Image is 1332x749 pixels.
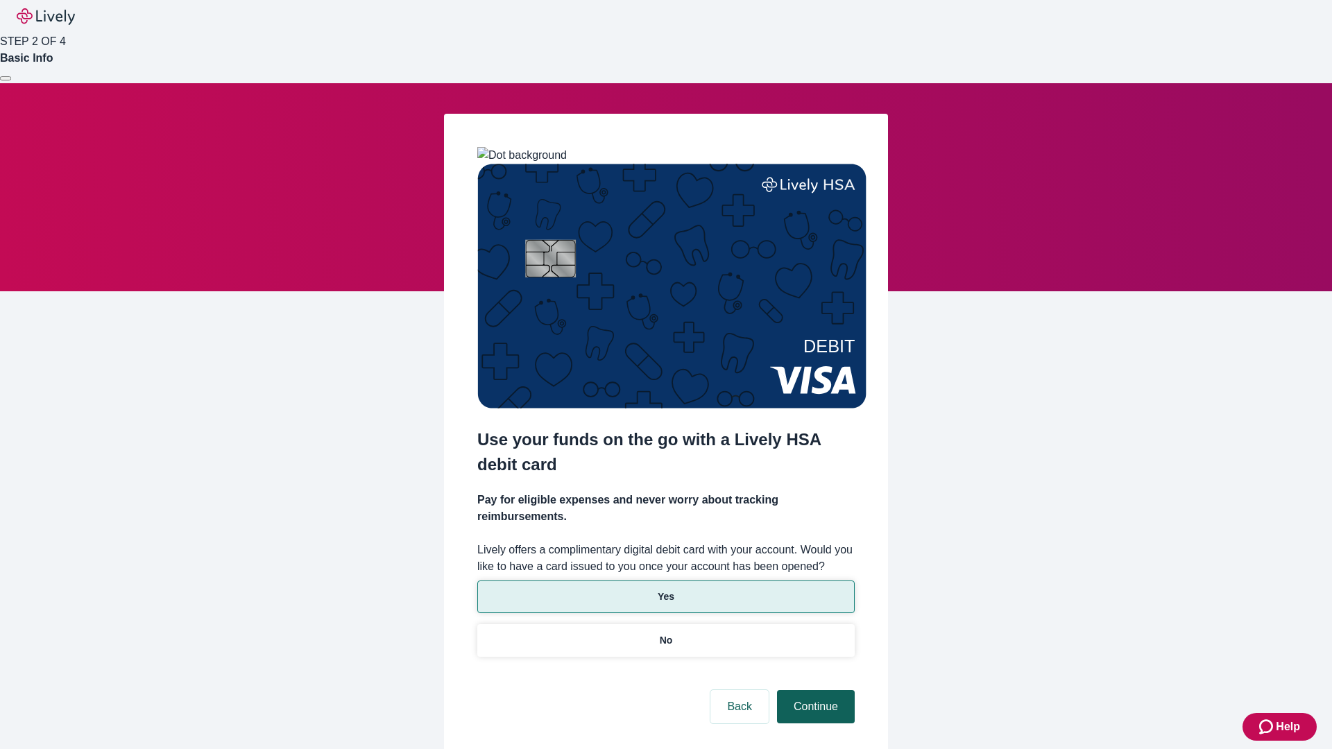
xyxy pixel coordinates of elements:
[777,690,855,723] button: Continue
[477,427,855,477] h2: Use your funds on the go with a Lively HSA debit card
[1276,718,1300,735] span: Help
[1259,718,1276,735] svg: Zendesk support icon
[477,580,855,613] button: Yes
[477,542,855,575] label: Lively offers a complimentary digital debit card with your account. Would you like to have a card...
[477,624,855,657] button: No
[1243,713,1317,741] button: Zendesk support iconHelp
[477,147,567,164] img: Dot background
[477,492,855,525] h4: Pay for eligible expenses and never worry about tracking reimbursements.
[710,690,769,723] button: Back
[477,164,866,408] img: Debit card
[660,633,673,648] p: No
[658,589,674,604] p: Yes
[17,8,75,25] img: Lively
